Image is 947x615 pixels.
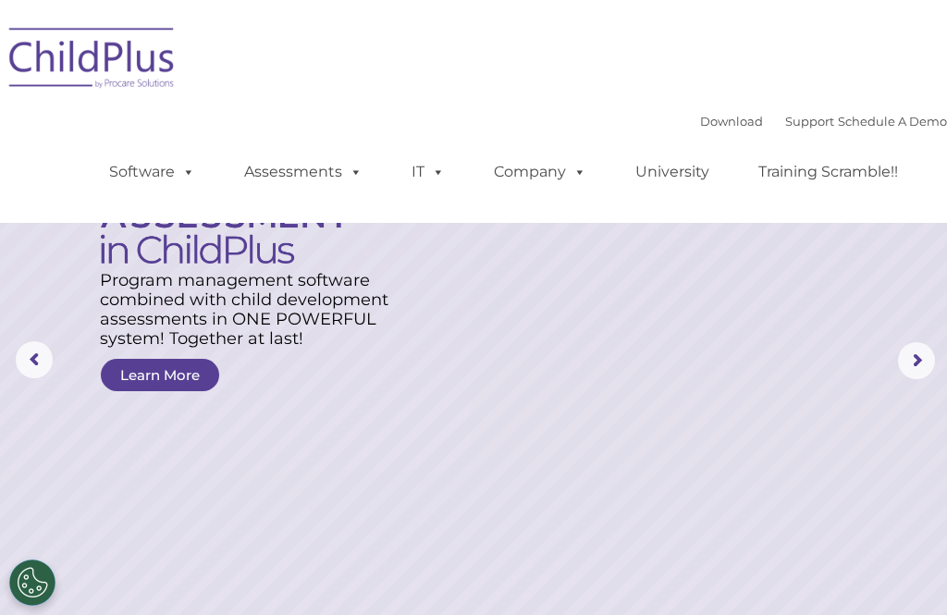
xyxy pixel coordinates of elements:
[785,114,834,129] a: Support
[617,154,728,191] a: University
[393,154,463,191] a: IT
[838,114,947,129] a: Schedule A Demo
[700,114,947,129] font: |
[91,154,214,191] a: Software
[9,560,55,606] button: Cookies Settings
[700,114,763,129] a: Download
[101,359,219,391] a: Learn More
[100,271,403,349] rs-layer: Program management software combined with child development assessments in ONE POWERFUL system! T...
[475,154,605,191] a: Company
[226,154,381,191] a: Assessments
[740,154,916,191] a: Training Scramble!!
